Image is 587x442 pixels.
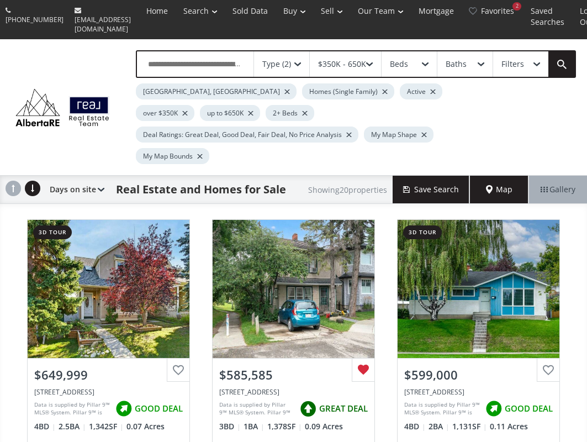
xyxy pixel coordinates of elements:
[404,401,480,417] div: Data is supplied by Pillar 9™ MLS® System. Pillar 9™ is the owner of the copyright in its MLS® Sy...
[136,105,194,121] div: over $350K
[11,86,114,129] img: Logo
[34,366,183,383] div: $649,999
[302,83,394,99] div: Homes (Single Family)
[136,148,209,164] div: My Map Bounds
[318,60,366,68] div: $350K - 650K
[89,421,124,432] span: 1,342 SF
[44,176,104,203] div: Days on site
[219,366,368,383] div: $585,585
[364,127,433,143] div: My Map Shape
[34,401,110,417] div: Data is supplied by Pillar 9™ MLS® System. Pillar 9™ is the owner of the copyright in its MLS® Sy...
[297,398,319,420] img: rating icon
[528,176,587,203] div: Gallery
[34,421,56,432] span: 4 BD
[136,83,297,99] div: [GEOGRAPHIC_DATA], [GEOGRAPHIC_DATA]
[470,176,528,203] div: Map
[244,421,265,432] span: 1 BA
[34,387,183,397] div: 7 Strathearn Rise SW, Calgary, AB T3H 1R5
[404,421,426,432] span: 4 BD
[400,83,442,99] div: Active
[266,105,314,121] div: 2+ Beds
[135,403,183,414] span: GOOD DEAL
[483,398,505,420] img: rating icon
[505,403,553,414] span: GOOD DEAL
[116,182,286,197] h1: Real Estate and Homes for Sale
[501,60,524,68] div: Filters
[404,387,553,397] div: 8047 Fairmount Drive SE, Calgary, AB T2H 0Y2
[319,403,368,414] span: GREAT DEAL
[136,127,358,143] div: Deal Ratings: Great Deal, Good Deal, Fair Deal, No Price Analysis
[308,186,387,194] h2: Showing 20 properties
[200,105,260,121] div: up to $650K
[512,2,521,10] div: 2
[446,60,467,68] div: Baths
[429,421,449,432] span: 2 BA
[393,176,470,203] button: Save Search
[75,15,131,34] span: [EMAIL_ADDRESS][DOMAIN_NAME]
[219,387,368,397] div: 2452 28 Avenue SW, Calgary, AB T2T 1L1
[219,421,241,432] span: 3 BD
[126,421,165,432] span: 0.07 Acres
[59,421,86,432] span: 2.5 BA
[452,421,487,432] span: 1,131 SF
[490,421,528,432] span: 0.11 Acres
[6,15,64,24] span: [PHONE_NUMBER]
[404,366,553,383] div: $599,000
[541,184,575,195] span: Gallery
[219,401,294,417] div: Data is supplied by Pillar 9™ MLS® System. Pillar 9™ is the owner of the copyright in its MLS® Sy...
[113,398,135,420] img: rating icon
[262,60,291,68] div: Type (2)
[486,184,512,195] span: Map
[305,421,343,432] span: 0.09 Acres
[267,421,302,432] span: 1,378 SF
[390,60,408,68] div: Beds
